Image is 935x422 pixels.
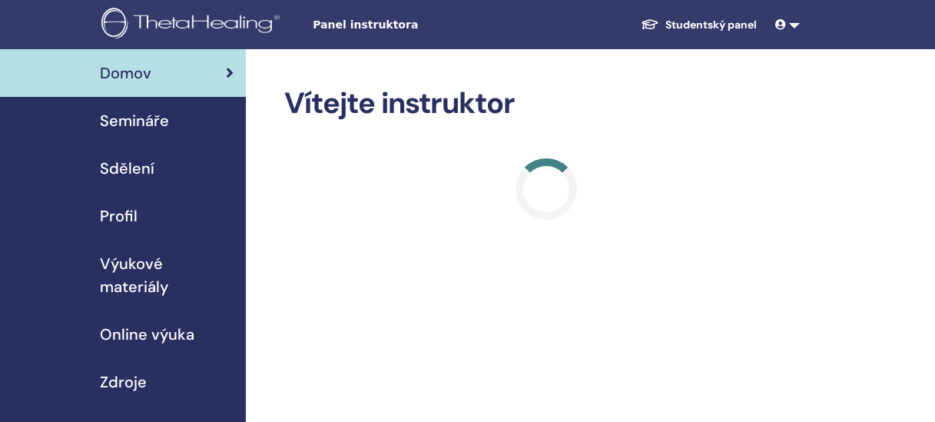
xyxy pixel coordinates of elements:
span: Online výuka [100,323,194,346]
span: Panel instruktora [313,17,543,33]
a: Studentský panel [628,11,769,39]
span: Profil [100,204,138,228]
img: graduation-cap-white.svg [641,18,659,31]
span: Výukové materiály [100,252,234,298]
span: Sdělení [100,157,154,180]
span: Domov [100,61,151,85]
span: Semináře [100,109,169,132]
img: logo.png [101,8,285,42]
h2: Vítejte instruktor [284,86,809,121]
span: Zdroje [100,370,147,394]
